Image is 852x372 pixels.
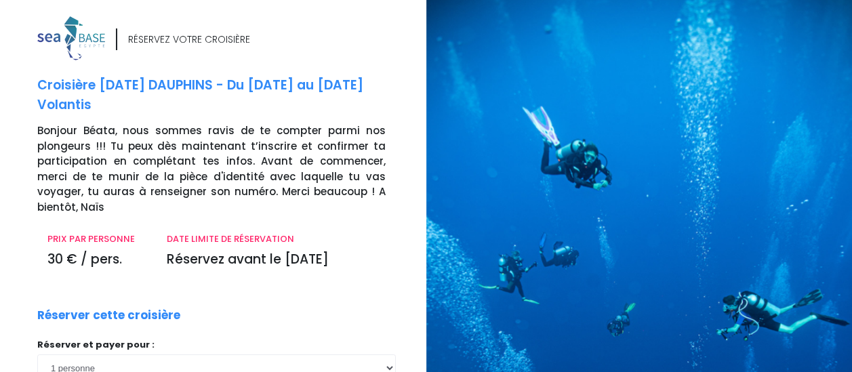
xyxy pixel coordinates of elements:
[128,33,250,47] div: RÉSERVEZ VOTRE CROISIÈRE
[37,338,396,352] p: Réserver et payer pour :
[47,232,146,246] p: PRIX PAR PERSONNE
[37,123,416,215] p: Bonjour Béata, nous sommes ravis de te compter parmi nos plongeurs !!! Tu peux dès maintenant t’i...
[167,232,385,246] p: DATE LIMITE DE RÉSERVATION
[167,250,385,270] p: Réservez avant le [DATE]
[37,76,416,115] p: Croisière [DATE] DAUPHINS - Du [DATE] au [DATE] Volantis
[47,250,146,270] p: 30 € / pers.
[37,307,180,325] p: Réserver cette croisière
[37,16,105,60] img: logo_color1.png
